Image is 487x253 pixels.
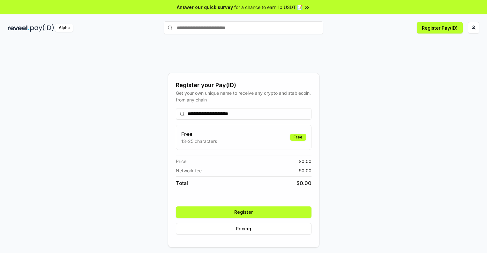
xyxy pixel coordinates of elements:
[234,4,303,11] span: for a chance to earn 10 USDT 📝
[176,223,311,234] button: Pricing
[177,4,233,11] span: Answer our quick survey
[296,179,311,187] span: $ 0.00
[30,24,54,32] img: pay_id
[290,134,306,141] div: Free
[55,24,73,32] div: Alpha
[299,167,311,174] span: $ 0.00
[417,22,463,33] button: Register Pay(ID)
[176,90,311,103] div: Get your own unique name to receive any crypto and stablecoin, from any chain
[176,179,188,187] span: Total
[176,167,202,174] span: Network fee
[176,206,311,218] button: Register
[176,158,186,165] span: Price
[299,158,311,165] span: $ 0.00
[181,138,217,145] p: 13-25 characters
[181,130,217,138] h3: Free
[8,24,29,32] img: reveel_dark
[176,81,311,90] div: Register your Pay(ID)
